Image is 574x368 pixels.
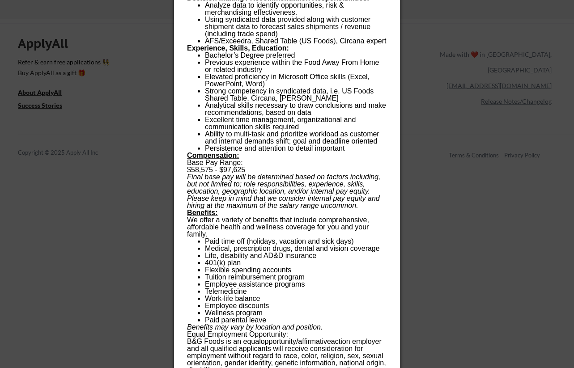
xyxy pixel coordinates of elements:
[205,309,387,317] p: Wellness program
[205,281,387,288] p: Employee assistance programs
[205,88,387,102] li: Strong competency in syndicated data, i.e. US Foods Shared Table, Circana, [PERSON_NAME]
[187,152,239,159] u: Compensation:
[205,245,387,252] p: Medical, prescription drugs, dental and vision coverage
[205,16,387,38] li: Using syndicated data provided along with customer shipment data to forecast sales shipments / re...
[205,274,387,281] p: Tuition reimbursement program
[187,216,387,238] p: We offer a variety of benefits that include comprehensive, affordable health and wellness coverag...
[187,323,323,331] i: Benefits may vary by location and position.
[205,52,387,59] li: Bachelor’s Degree preferred
[187,166,387,173] p: $58,575 - $97,625
[205,238,387,245] p: Paid time off (holidays, vacation and sick days)
[205,259,387,266] p: 401(k) plan
[205,288,387,295] p: Telemedicine
[187,159,387,166] p: Base Pay Range:
[187,209,217,216] u: Benefits:
[205,266,387,274] p: Flexible spending accounts
[205,317,387,324] p: Paid parental leave
[187,331,387,338] div: Equal Employment Opportunity:
[205,2,387,16] li: Analyze data to identify opportunities, risk & merchandising effectiveness.
[205,116,387,131] li: Excellent time management, organizational and communication skills required
[205,131,387,145] li: Ability to multi-task and prioritize workload as customer and internal demands shift; goal and de...
[205,252,387,259] p: Life, disability and AD&D insurance
[205,38,387,45] li: AFS/Exceedra, Shared Table (US Foods), Circana expert
[205,59,387,73] li: Previous experience within the Food Away From Home or related industry
[205,102,387,116] li: Analytical skills necessary to draw conclusions and make recommendations, based on data
[187,173,380,209] i: Final base pay will be determined based on factors including, but not limited to; role responsibi...
[261,338,331,345] span: opportunity/affirmative
[205,145,387,152] li: Persistence and attention to detail important
[187,44,289,52] b: Experience, Skills, Education:
[205,73,387,88] li: Elevated proficiency in Microsoft Office skills (Excel, PowerPoint, Word)
[205,295,387,302] p: Work-life balance
[205,302,387,309] p: Employee discounts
